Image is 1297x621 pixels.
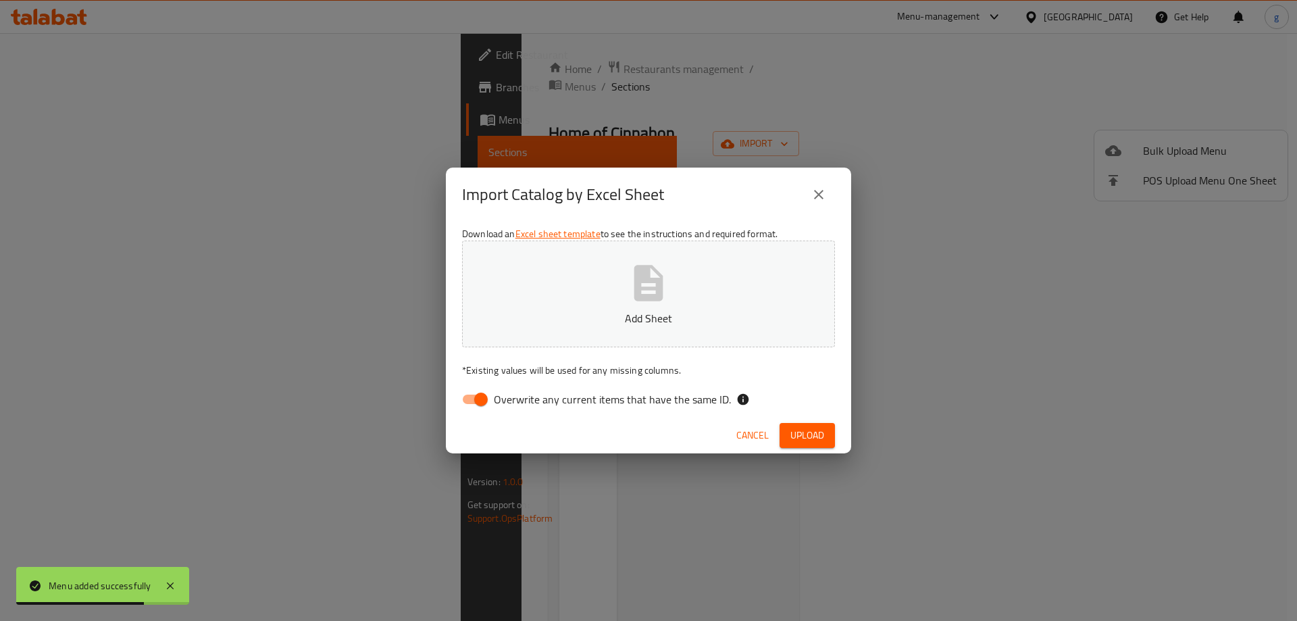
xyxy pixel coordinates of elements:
a: Excel sheet template [515,225,601,243]
button: Upload [780,423,835,448]
div: Download an to see the instructions and required format. [446,222,851,418]
svg: If the overwrite option isn't selected, then the items that match an existing ID will be ignored ... [736,393,750,406]
button: close [803,178,835,211]
span: Overwrite any current items that have the same ID. [494,391,731,407]
span: Cancel [736,427,769,444]
button: Add Sheet [462,241,835,347]
p: Existing values will be used for any missing columns. [462,364,835,377]
p: Add Sheet [483,310,814,326]
div: Menu added successfully [49,578,151,593]
span: Upload [790,427,824,444]
button: Cancel [731,423,774,448]
h2: Import Catalog by Excel Sheet [462,184,664,205]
